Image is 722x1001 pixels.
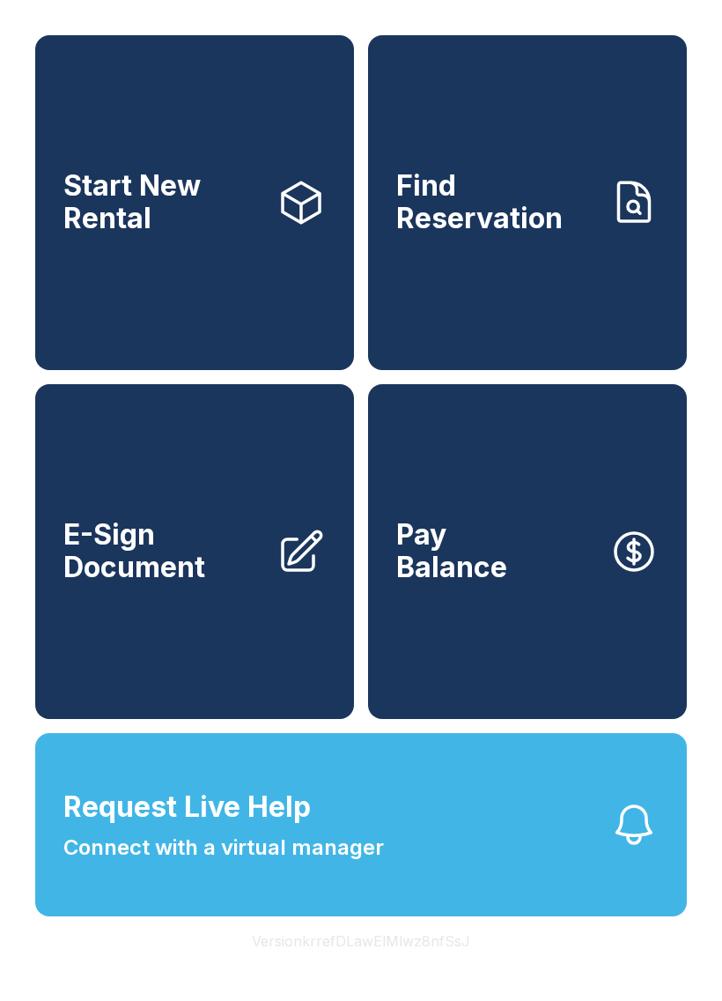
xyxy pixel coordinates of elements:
a: E-Sign Document [35,384,354,719]
span: Connect with a virtual manager [63,832,384,864]
a: Find Reservation [368,35,687,370]
span: Pay Balance [396,519,507,583]
button: Request Live HelpConnect with a virtual manager [35,733,687,916]
span: E-Sign Document [63,519,262,583]
span: Find Reservation [396,170,595,234]
span: Start New Rental [63,170,262,234]
span: Request Live Help [63,786,311,828]
button: VersionkrrefDLawElMlwz8nfSsJ [238,916,484,966]
button: PayBalance [368,384,687,719]
a: Start New Rental [35,35,354,370]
